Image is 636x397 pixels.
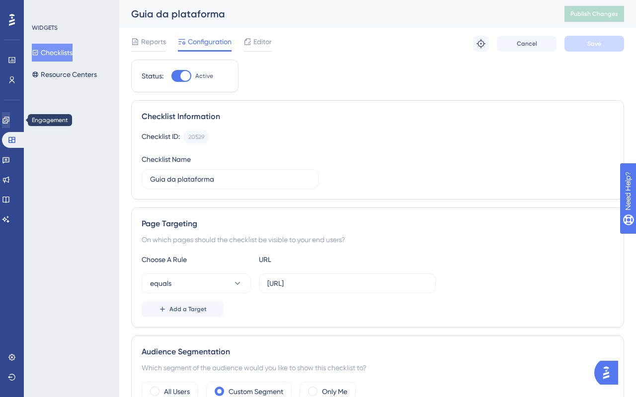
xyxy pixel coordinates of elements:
[195,72,213,80] span: Active
[594,358,624,388] iframe: UserGuiding AI Assistant Launcher
[142,234,614,246] div: On which pages should the checklist be visible to your end users?
[32,24,58,32] div: WIDGETS
[188,36,232,48] span: Configuration
[150,277,171,289] span: equals
[142,153,191,165] div: Checklist Name
[142,254,251,265] div: Choose A Rule
[169,305,207,313] span: Add a Target
[131,7,540,21] div: Guia da plataforma
[142,70,163,82] div: Status:
[142,301,224,317] button: Add a Target
[564,36,624,52] button: Save
[142,346,614,358] div: Audience Segmentation
[142,218,614,230] div: Page Targeting
[141,36,166,48] span: Reports
[570,10,618,18] span: Publish Changes
[587,40,601,48] span: Save
[150,174,310,185] input: Type your Checklist name
[142,362,614,374] div: Which segment of the audience would you like to show this checklist to?
[142,273,251,293] button: equals
[188,133,204,141] div: 20529
[23,2,62,14] span: Need Help?
[497,36,556,52] button: Cancel
[259,254,368,265] div: URL
[564,6,624,22] button: Publish Changes
[32,44,73,62] button: Checklists
[32,66,97,83] button: Resource Centers
[267,278,427,289] input: yourwebsite.com/path
[142,131,180,143] div: Checklist ID:
[142,111,614,123] div: Checklist Information
[253,36,272,48] span: Editor
[517,40,537,48] span: Cancel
